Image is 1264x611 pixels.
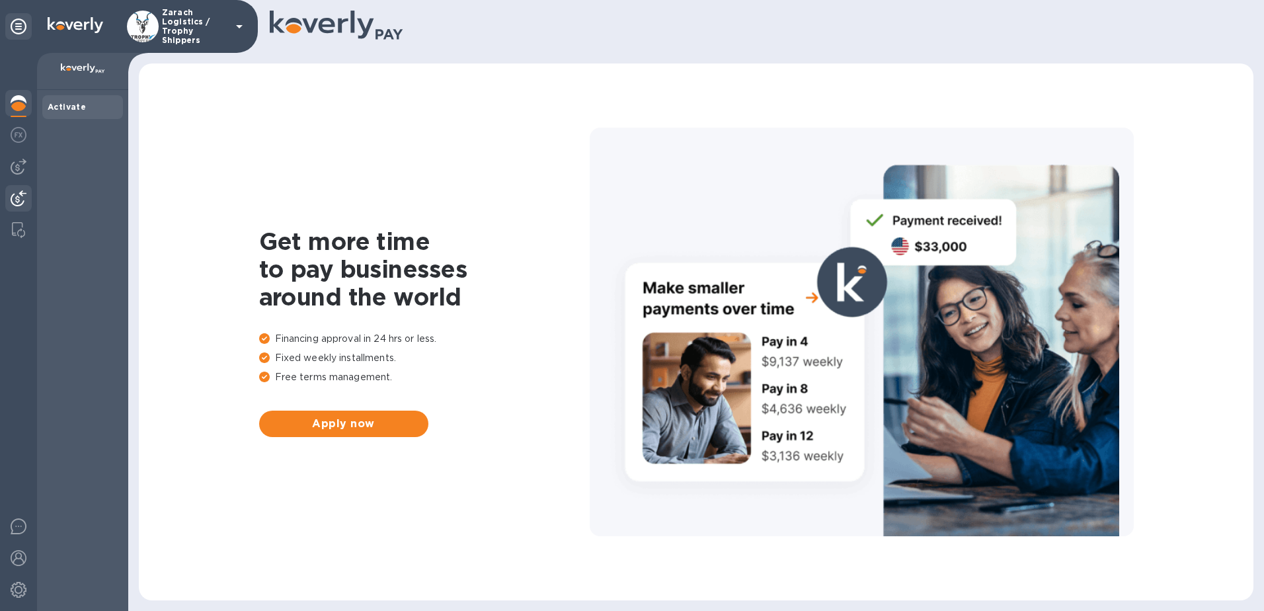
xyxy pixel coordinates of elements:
img: Foreign exchange [11,127,26,143]
button: Apply now [259,411,428,437]
b: Activate [48,102,86,112]
p: Financing approval in 24 hrs or less. [259,332,590,346]
p: Fixed weekly installments. [259,351,590,365]
div: Unpin categories [5,13,32,40]
span: Apply now [270,416,418,432]
p: Zarach Logistics / Trophy Shippers [162,8,228,45]
h1: Get more time to pay businesses around the world [259,227,590,311]
p: Free terms management. [259,370,590,384]
img: Logo [48,17,103,33]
